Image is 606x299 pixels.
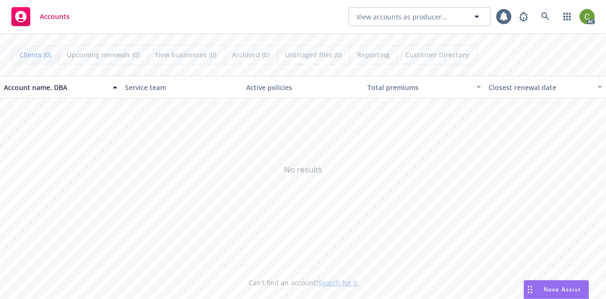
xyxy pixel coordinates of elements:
div: Closest renewal date [489,82,592,92]
span: Archived (0) [232,50,269,60]
div: Drag to move [524,281,536,299]
span: View accounts as producer... [356,12,447,22]
button: Service team [121,76,242,99]
span: Upcoming renewals (0) [67,50,140,60]
span: Reporting [357,50,390,60]
span: New businesses (0) [155,50,216,60]
button: Nova Assist [524,280,589,299]
button: Active policies [242,76,364,99]
span: Nova Assist [544,285,581,293]
span: Untriaged files (0) [285,50,342,60]
img: photo [579,9,595,24]
button: Total premiums [364,76,485,99]
span: Accounts [40,13,70,20]
button: Closest renewal date [485,76,606,99]
a: Search [536,7,555,26]
span: Can't find an account? [249,278,357,288]
a: Search for it [319,278,357,287]
span: Customer Directory [405,50,469,60]
a: Accounts [8,3,73,30]
div: Account name, DBA [4,82,107,92]
button: View accounts as producer... [348,7,490,26]
div: Total premiums [367,82,471,92]
div: Active policies [246,82,360,92]
a: Report a Bug [514,7,533,26]
a: Switch app [558,7,577,26]
span: Clients (0) [19,50,51,60]
div: Service team [125,82,239,92]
